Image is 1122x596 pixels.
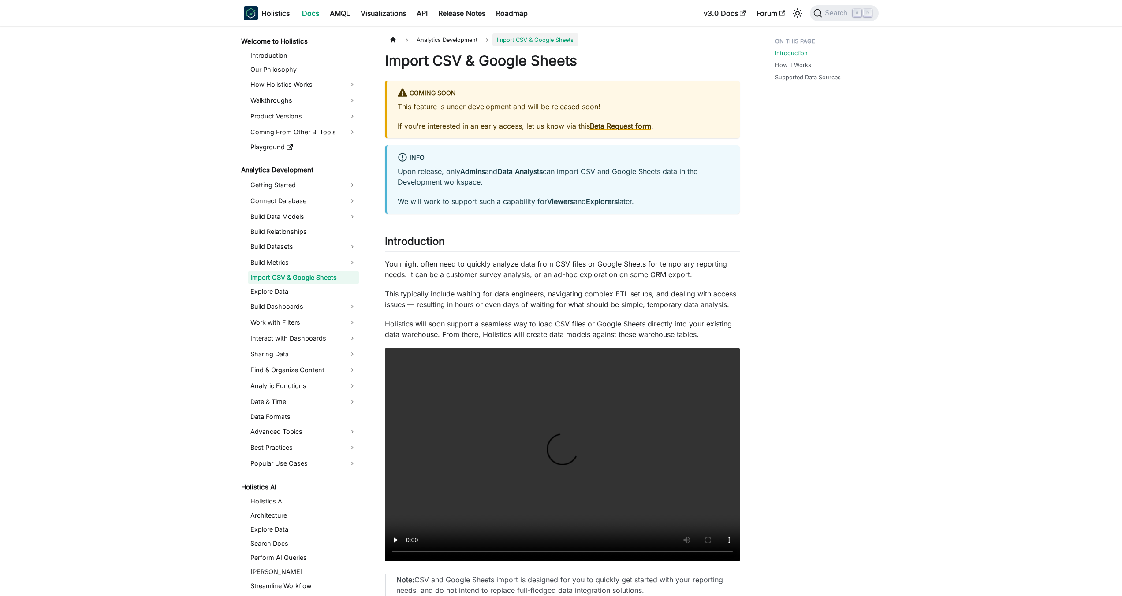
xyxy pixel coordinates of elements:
[396,574,729,596] p: CSV and Google Sheets import is designed for you to quickly get started with your reporting needs...
[547,197,574,206] strong: Viewers
[355,6,411,20] a: Visualizations
[248,411,359,423] a: Data Formats
[248,109,359,123] a: Product Versions
[790,6,805,20] button: Switch between dark and light mode (currently light mode)
[398,101,729,112] p: This feature is under development and will be released soon!
[235,26,367,596] nav: Docs sidebar
[396,575,414,584] strong: Note:
[248,315,359,329] a: Work with Filters
[491,6,533,20] a: Roadmap
[248,178,359,192] a: Getting Started
[324,6,355,20] a: AMQL
[248,537,359,550] a: Search Docs
[385,259,740,280] p: You might often need to quickly analyze data from CSV files or Google Sheets for temporary report...
[822,9,853,17] span: Search
[590,122,651,130] a: Beta Request form
[398,88,729,99] div: Coming Soon
[698,6,751,20] a: v3.0 Docs
[248,271,359,284] a: Import CSV & Google Sheets
[863,9,872,17] kbd: K
[248,379,359,393] a: Analytic Functions
[385,33,402,46] a: Home page
[751,6,790,20] a: Forum
[492,33,578,46] span: Import CSV & Google Sheets
[810,5,878,21] button: Search (Command+K)
[248,226,359,238] a: Build Relationships
[248,125,359,139] a: Coming From Other BI Tools
[248,210,359,224] a: Build Data Models
[248,509,359,522] a: Architecture
[385,289,740,310] p: This typically include waiting for data engineers, navigating complex ETL setups, and dealing wit...
[297,6,324,20] a: Docs
[398,196,729,207] p: We will work to support such a capability for and later.
[248,523,359,536] a: Explore Data
[248,363,359,377] a: Find & Organize Content
[261,8,290,19] b: Holistics
[239,35,359,48] a: Welcome to Holistics
[248,255,359,270] a: Build Metrics
[775,73,841,81] a: Supported Data Sources
[248,495,359,507] a: Holistics AI
[248,566,359,578] a: [PERSON_NAME]
[398,166,729,187] p: Upon release, only and can import CSV and Google Sheets data in the Development workspace.
[248,331,359,345] a: Interact with Dashboards
[248,456,359,470] a: Popular Use Cases
[248,395,359,409] a: Date & Time
[398,121,729,131] p: If you're interested in an early access, let us know via this .
[385,52,740,70] h1: Import CSV & Google Sheets
[248,63,359,76] a: Our Philosophy
[775,49,808,57] a: Introduction
[248,285,359,298] a: Explore Data
[248,78,359,92] a: How Holistics Works
[433,6,491,20] a: Release Notes
[385,348,740,561] video: Your browser does not support embedding video, but you can .
[248,580,359,592] a: Streamline Workflow
[497,167,543,176] strong: Data Analysts
[244,6,290,20] a: HolisticsHolistics
[586,197,618,206] strong: Explorers
[248,141,359,153] a: Playground
[239,164,359,176] a: Analytics Development
[248,441,359,455] a: Best Practices
[244,6,258,20] img: Holistics
[248,194,359,208] a: Connect Database
[248,552,359,564] a: Perform AI Queries
[239,481,359,493] a: Holistics AI
[248,49,359,62] a: Introduction
[460,167,485,176] strong: Admins
[398,152,729,164] div: info
[248,93,359,107] a: Walkthroughs
[412,33,482,46] span: Analytics Development
[248,425,359,439] a: Advanced Topics
[248,240,359,254] a: Build Datasets
[411,6,433,20] a: API
[853,9,861,17] kbd: ⌘
[385,33,740,46] nav: Breadcrumbs
[248,300,359,314] a: Build Dashboards
[385,235,740,252] h2: Introduction
[775,61,811,69] a: How It Works
[385,318,740,340] p: Holistics will soon support a seamless way to load CSV files or Google Sheets directly into your ...
[248,347,359,361] a: Sharing Data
